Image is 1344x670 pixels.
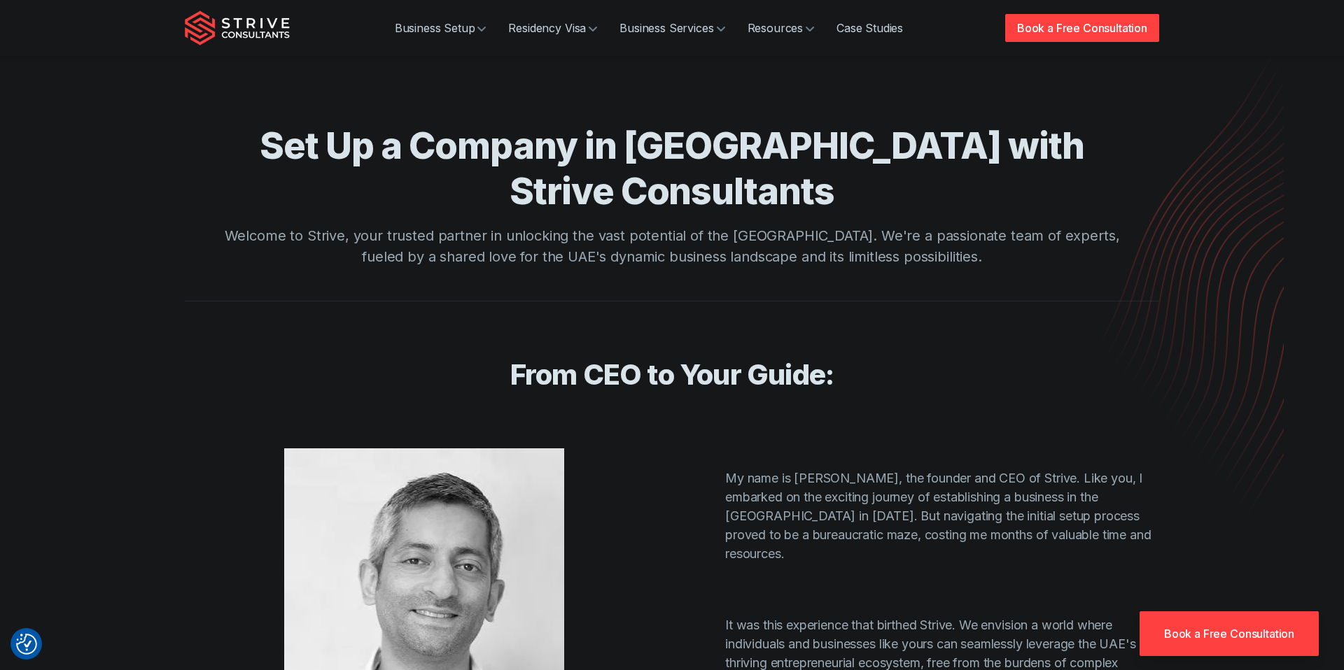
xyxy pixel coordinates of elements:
a: Business Services [608,14,736,42]
img: Strive Consultants [185,10,290,45]
h1: Set Up a Company in [GEOGRAPHIC_DATA] with Strive Consultants [224,123,1120,214]
a: Book a Free Consultation [1140,611,1319,656]
a: Resources [736,14,826,42]
a: Book a Free Consultation [1005,14,1159,42]
a: Residency Visa [497,14,608,42]
a: Business Setup [384,14,498,42]
a: Case Studies [825,14,914,42]
p: Welcome to Strive, your trusted partner in unlocking the vast potential of the [GEOGRAPHIC_DATA].... [224,225,1120,267]
h2: From CEO to Your Guide: [224,357,1120,392]
p: My name is [PERSON_NAME], the founder and CEO of Strive. Like you, I embarked on the exciting jou... [725,469,1159,563]
img: Revisit consent button [16,634,37,655]
button: Consent Preferences [16,634,37,655]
